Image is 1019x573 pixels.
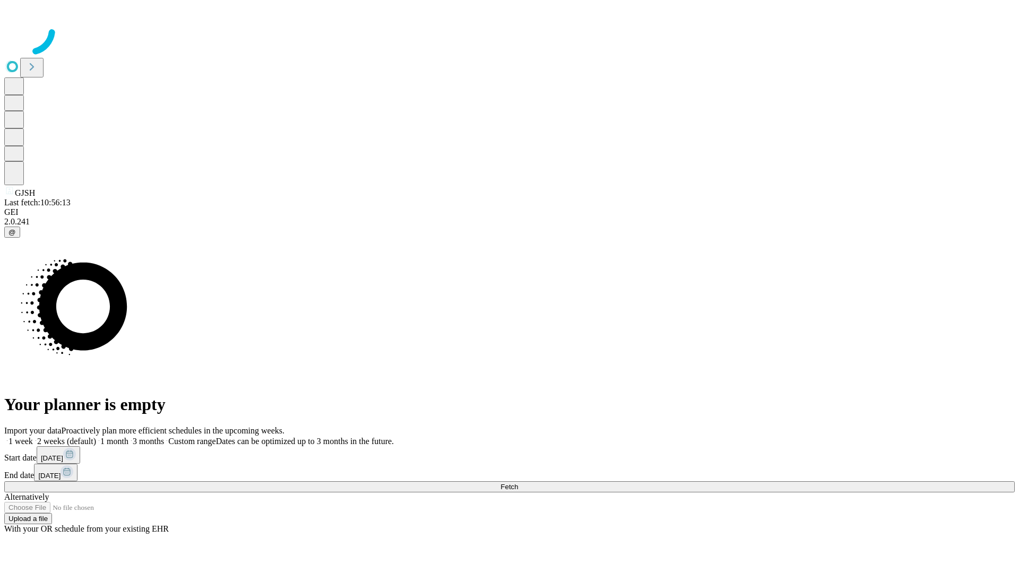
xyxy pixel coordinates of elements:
[4,426,62,435] span: Import your data
[4,446,1015,464] div: Start date
[4,481,1015,492] button: Fetch
[37,437,96,446] span: 2 weeks (default)
[500,483,518,491] span: Fetch
[8,437,33,446] span: 1 week
[4,492,49,501] span: Alternatively
[133,437,164,446] span: 3 months
[34,464,77,481] button: [DATE]
[15,188,35,197] span: GJSH
[4,464,1015,481] div: End date
[216,437,394,446] span: Dates can be optimized up to 3 months in the future.
[4,513,52,524] button: Upload a file
[4,207,1015,217] div: GEI
[100,437,128,446] span: 1 month
[4,395,1015,414] h1: Your planner is empty
[38,472,61,480] span: [DATE]
[41,454,63,462] span: [DATE]
[4,198,71,207] span: Last fetch: 10:56:13
[4,524,169,533] span: With your OR schedule from your existing EHR
[168,437,215,446] span: Custom range
[37,446,80,464] button: [DATE]
[4,227,20,238] button: @
[62,426,284,435] span: Proactively plan more efficient schedules in the upcoming weeks.
[4,217,1015,227] div: 2.0.241
[8,228,16,236] span: @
